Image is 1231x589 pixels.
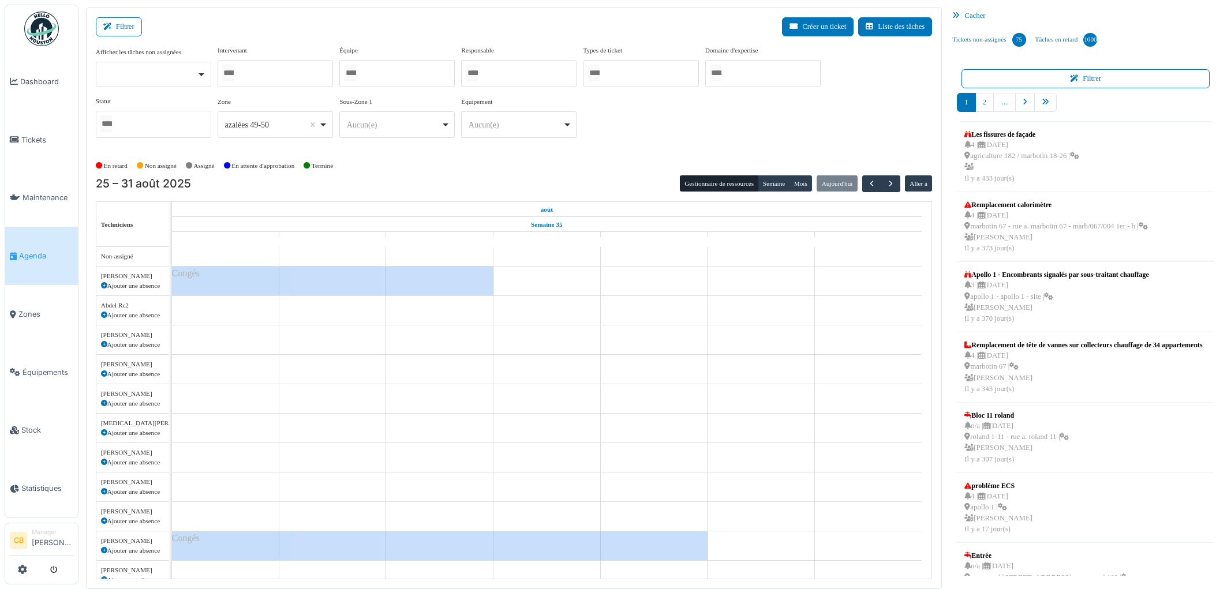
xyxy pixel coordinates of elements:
div: 4 | [DATE] agriculture 182 / marbotin 18-26 | Il y a 433 jour(s) [964,140,1079,184]
span: Tickets [21,134,73,145]
div: [PERSON_NAME] [101,389,164,399]
div: Les fissures de façade [964,129,1079,140]
div: [PERSON_NAME] [101,448,164,457]
div: [PERSON_NAME] [101,330,164,340]
label: En retard [104,161,128,171]
div: Ajouter une absence [101,369,164,379]
a: Maintenance [5,169,78,227]
div: 4 | [DATE] marbotin 67 - rue a. marbotin 67 - marb/067/004 1er - b | [PERSON_NAME] Il y a 373 jou... [964,210,1148,254]
div: 4 | [DATE] apollo 1 | [PERSON_NAME] Il y a 17 jour(s) [964,491,1032,535]
div: Bloc 11 roland [964,410,1069,421]
div: problème ECS [964,481,1032,491]
a: … [993,93,1016,112]
div: [PERSON_NAME] [101,359,164,369]
div: Remplacement de tête de vannes sur collecteurs chauffage de 34 appartements [964,340,1202,350]
a: 31 août 2025 [855,232,881,247]
div: Ajouter une absence [101,516,164,526]
input: Tous [345,65,356,81]
label: Statut [96,96,111,106]
div: Aucun(e) [347,119,441,131]
label: Intervenant [218,46,247,55]
button: Gestionnaire de ressources [680,175,758,192]
span: Stock [21,425,73,436]
img: Badge_color-CXgf-gQk.svg [24,12,59,46]
div: Ajouter une absence [101,575,164,585]
button: Aller à [905,175,932,192]
div: 1000 [1083,33,1097,47]
div: [PERSON_NAME] [101,477,164,487]
a: problème ECS 4 |[DATE] apollo 1 | [PERSON_NAME]Il y a 17 jour(s) [961,478,1035,538]
label: Zone [218,97,231,107]
input: Tous [466,65,478,81]
input: Tous [710,65,721,81]
button: Semaine [758,175,790,192]
div: Remplacement calorimètre [964,200,1148,210]
li: CB [10,532,27,549]
a: 27 août 2025 [426,232,452,247]
label: Équipement [461,97,492,107]
a: Équipements [5,343,78,402]
div: n/a | [DATE] roland 1-11 - rue a. roland 11 | [PERSON_NAME] Il y a 307 jour(s) [964,421,1069,465]
a: 25 août 2025 [213,232,237,247]
a: 30 août 2025 [747,232,774,247]
button: Mois [790,175,813,192]
a: Dashboard [5,52,78,111]
span: Équipements [23,367,73,378]
a: Les fissures de façade 4 |[DATE] agriculture 182 / marbotin 18-26 | Il y a 433 jour(s) [961,126,1082,187]
a: Bloc 11 roland n/a |[DATE] roland 1-11 - rue a. roland 11 | [PERSON_NAME]Il y a 307 jour(s) [961,407,1072,468]
label: Non assigné [145,161,177,171]
label: Types de ticket [583,46,623,55]
a: Remplacement calorimètre 4 |[DATE] marbotin 67 - rue a. marbotin 67 - marb/067/004 1er - b | [PER... [961,197,1151,257]
span: Congés [172,268,200,278]
div: [PERSON_NAME] [101,271,164,281]
a: Remplacement de tête de vannes sur collecteurs chauffage de 34 appartements 4 |[DATE] marbotin 67... [961,337,1205,397]
div: Ajouter une absence [101,310,164,320]
a: 26 août 2025 [319,232,346,247]
label: Terminé [312,161,333,171]
span: Statistiques [21,483,73,494]
div: Abdel Rc2 [101,301,164,310]
a: 28 août 2025 [534,232,559,247]
div: Manager [32,528,73,537]
label: En attente d'approbation [231,161,294,171]
span: Maintenance [23,192,73,203]
label: Sous-Zone 1 [339,97,372,107]
label: Assigné [194,161,215,171]
div: Cacher [948,7,1223,24]
div: [MEDICAL_DATA][PERSON_NAME] [101,418,164,428]
a: Agenda [5,227,78,285]
button: Remove item: '6982' [307,119,319,130]
span: Techniciens [101,221,133,228]
div: Ajouter une absence [101,457,164,467]
div: 3 | [DATE] apollo 1 - apollo 1 - site | [PERSON_NAME] Il y a 370 jour(s) [964,280,1148,324]
span: Dashboard [20,76,73,87]
a: Tickets [5,111,78,169]
div: Apollo 1 - Encombrants signalés par sous-traitant chauffage [964,269,1148,280]
div: [PERSON_NAME] [101,565,164,575]
div: 75 [1012,33,1026,47]
button: Précédent [862,175,881,192]
a: Zones [5,285,78,343]
span: Agenda [19,250,73,261]
input: Tous [100,115,112,132]
a: Apollo 1 - Encombrants signalés par sous-traitant chauffage 3 |[DATE] apollo 1 - apollo 1 - site ... [961,267,1151,327]
a: 2 [975,93,994,112]
button: Suivant [881,175,900,192]
div: Ajouter une absence [101,340,164,350]
a: Stock [5,402,78,460]
span: Congés [172,533,200,543]
label: Afficher les tâches non assignées [96,47,181,57]
button: Liste des tâches [858,17,932,36]
button: Filtrer [96,17,142,36]
div: 4 | [DATE] marbotin 67 | [PERSON_NAME] Il y a 343 jour(s) [964,350,1202,395]
button: Filtrer [961,69,1210,88]
span: Zones [18,309,73,320]
div: azalées 49-50 [225,119,319,131]
a: 1 [957,93,975,112]
label: Domaine d'expertise [705,46,758,55]
button: Créer un ticket [782,17,854,36]
a: CB Manager[PERSON_NAME] [10,528,73,556]
div: [PERSON_NAME] [101,536,164,546]
input: Tous [222,65,234,81]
